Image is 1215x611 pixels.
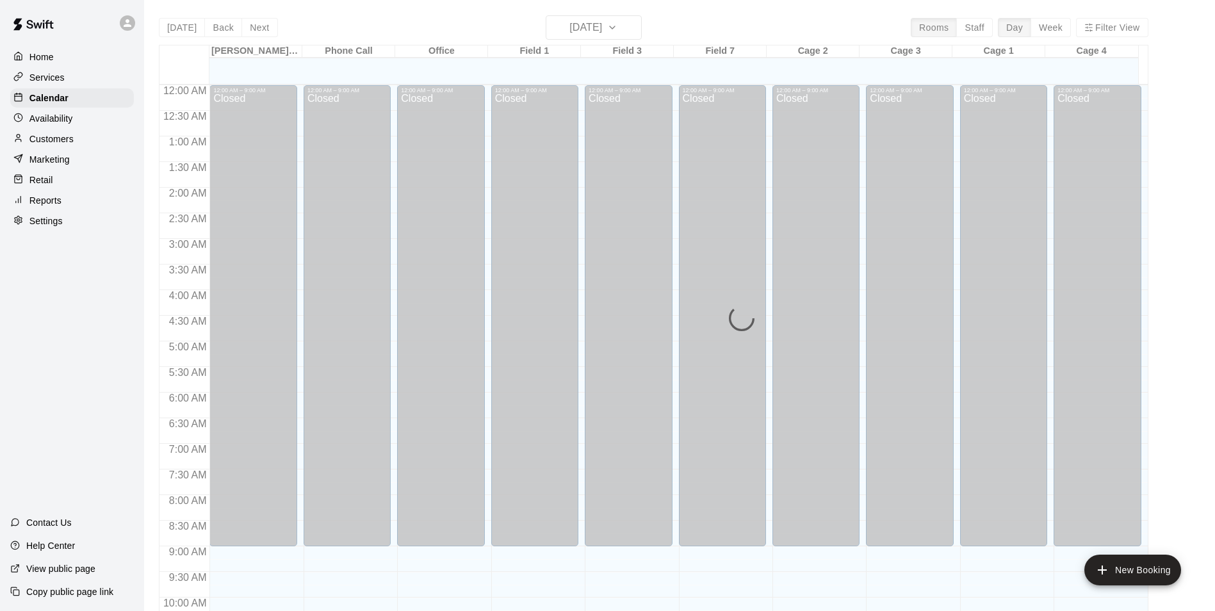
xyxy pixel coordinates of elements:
span: 3:00 AM [166,239,210,250]
a: Services [10,68,134,87]
span: 10:00 AM [160,598,210,608]
span: 7:30 AM [166,469,210,480]
span: 4:00 AM [166,290,210,301]
div: 12:00 AM – 9:00 AM [870,87,949,94]
div: Field 7 [674,45,767,58]
a: Home [10,47,134,67]
p: Availability [29,112,73,125]
div: 12:00 AM – 9:00 AM: Closed [679,85,766,546]
div: Office [395,45,488,58]
p: Help Center [26,539,75,552]
span: 8:00 AM [166,495,210,506]
span: 2:00 AM [166,188,210,199]
div: 12:00 AM – 9:00 AM: Closed [772,85,860,546]
div: 12:00 AM – 9:00 AM: Closed [304,85,391,546]
span: 5:00 AM [166,341,210,352]
p: Reports [29,194,61,207]
div: 12:00 AM – 9:00 AM [776,87,856,94]
div: Closed [589,94,668,551]
div: 12:00 AM – 9:00 AM: Closed [960,85,1047,546]
span: 3:30 AM [166,265,210,275]
div: 12:00 AM – 9:00 AM [307,87,387,94]
span: 8:30 AM [166,521,210,532]
div: 12:00 AM – 9:00 AM: Closed [866,85,953,546]
span: 1:00 AM [166,136,210,147]
span: 7:00 AM [166,444,210,455]
div: Closed [964,94,1043,551]
div: 12:00 AM – 9:00 AM [964,87,1043,94]
div: Closed [213,94,293,551]
span: 2:30 AM [166,213,210,224]
a: Customers [10,129,134,149]
p: Customers [29,133,74,145]
div: 12:00 AM – 9:00 AM [401,87,480,94]
p: Calendar [29,92,69,104]
a: Retail [10,170,134,190]
div: Cage 1 [952,45,1045,58]
div: 12:00 AM – 9:00 AM [495,87,575,94]
div: Closed [495,94,575,551]
span: 6:30 AM [166,418,210,429]
p: Services [29,71,65,84]
a: Marketing [10,150,134,169]
div: 12:00 AM – 9:00 AM: Closed [491,85,578,546]
div: Closed [870,94,949,551]
div: Closed [683,94,762,551]
p: Contact Us [26,516,72,529]
div: Closed [307,94,387,551]
div: 12:00 AM – 9:00 AM: Closed [209,85,297,546]
div: 12:00 AM – 9:00 AM [1057,87,1137,94]
div: Cage 3 [860,45,952,58]
div: Closed [401,94,480,551]
div: Cage 2 [767,45,860,58]
p: View public page [26,562,95,575]
span: 5:30 AM [166,367,210,378]
div: 12:00 AM – 9:00 AM [213,87,293,94]
p: Copy public page link [26,585,113,598]
div: Field 1 [488,45,581,58]
span: 1:30 AM [166,162,210,173]
a: Settings [10,211,134,231]
span: 4:30 AM [166,316,210,327]
a: Availability [10,109,134,128]
div: Field 3 [581,45,674,58]
button: add [1084,555,1181,585]
p: Home [29,51,54,63]
span: 9:00 AM [166,546,210,557]
div: 12:00 AM – 9:00 AM: Closed [1054,85,1141,546]
div: Phone Call [302,45,395,58]
p: Settings [29,215,63,227]
div: 12:00 AM – 9:00 AM [589,87,668,94]
div: Closed [776,94,856,551]
div: Cage 4 [1045,45,1138,58]
p: Marketing [29,153,70,166]
div: 12:00 AM – 9:00 AM [683,87,762,94]
a: Calendar [10,88,134,108]
div: Closed [1057,94,1137,551]
span: 9:30 AM [166,572,210,583]
p: Retail [29,174,53,186]
span: 12:30 AM [160,111,210,122]
span: 6:00 AM [166,393,210,403]
div: [PERSON_NAME] House [209,45,302,58]
div: 12:00 AM – 9:00 AM: Closed [397,85,484,546]
span: 12:00 AM [160,85,210,96]
a: Reports [10,191,134,210]
div: 12:00 AM – 9:00 AM: Closed [585,85,672,546]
